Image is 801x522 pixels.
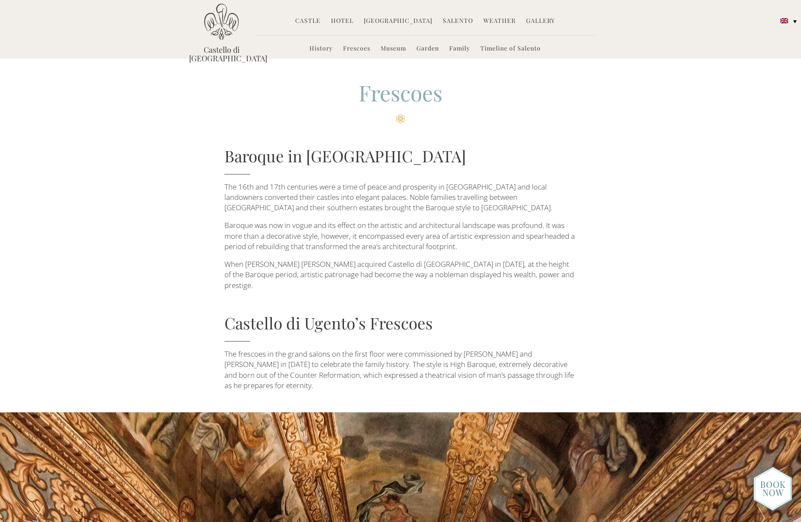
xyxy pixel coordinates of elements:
[309,44,333,54] a: History
[780,18,788,23] img: English
[295,16,321,26] a: Castle
[189,45,254,63] a: Castello di [GEOGRAPHIC_DATA]
[753,466,792,511] img: new-booknow.png
[416,44,439,54] a: Garden
[224,145,577,174] h4: Baroque in [GEOGRAPHIC_DATA]
[224,182,577,213] p: The 16th and 17th centuries were a time of peace and prosperity in [GEOGRAPHIC_DATA] and local la...
[364,16,432,26] a: [GEOGRAPHIC_DATA]
[224,259,577,291] p: When [PERSON_NAME] [PERSON_NAME] acquired Castello di [GEOGRAPHIC_DATA] in [DATE], at the height ...
[224,220,577,252] p: Baroque was now in vogue and its effect on the artistic and architectural landscape was profound....
[204,3,239,40] img: Castello di Ugento
[343,44,370,54] a: Frescoes
[224,78,577,123] h2: Frescoes
[331,16,353,26] a: Hotel
[443,16,473,26] a: Salento
[483,16,516,26] a: Weather
[224,312,577,342] h4: Castello di Ugento’s Frescoes
[449,44,470,54] a: Family
[381,44,406,54] a: Museum
[526,16,555,26] a: Gallery
[224,349,577,391] p: The frescoes in the grand salons on the first floor were commissioned by [PERSON_NAME] and [PERSO...
[480,44,541,54] a: Timeline of Salento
